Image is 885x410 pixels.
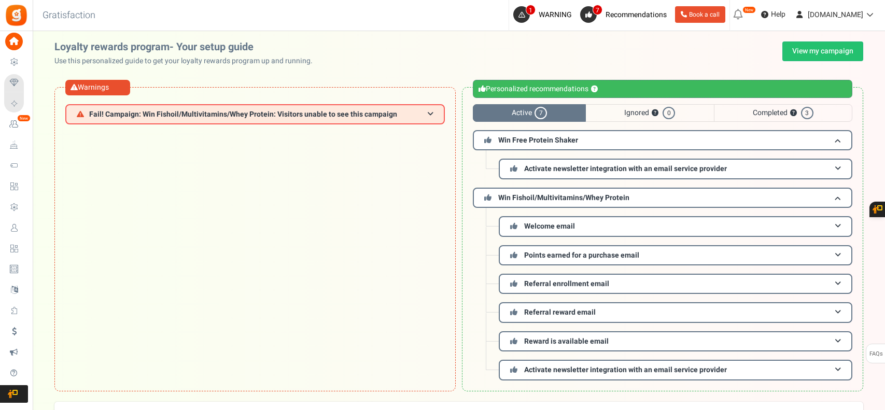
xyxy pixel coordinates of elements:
[54,41,321,53] h2: Loyalty rewards program- Your setup guide
[524,221,575,232] span: Welcome email
[498,192,629,203] span: Win Fishoil/Multivitamins/Whey Protein
[790,110,797,117] button: ?
[513,6,576,23] a: 1 WARNING
[675,6,725,23] a: Book a call
[663,107,675,119] span: 0
[5,4,28,27] img: Gratisfaction
[524,278,609,289] span: Referral enrollment email
[526,5,536,15] span: 1
[524,250,639,261] span: Points earned for a purchase email
[580,6,671,23] a: 7 Recommendations
[473,104,586,122] span: Active
[808,9,863,20] span: [DOMAIN_NAME]
[606,9,667,20] span: Recommendations
[4,116,28,133] a: New
[17,115,31,122] em: New
[591,86,598,93] button: ?
[593,5,602,15] span: 7
[768,9,785,20] span: Help
[742,6,756,13] em: New
[524,364,727,375] span: Activate newsletter integration with an email service provider
[89,110,397,118] span: Fail! Campaign: Win Fishoil/Multivitamins/Whey Protein: Visitors unable to see this campaign
[869,344,883,364] span: FAQs
[31,5,107,26] h3: Gratisfaction
[714,104,852,122] span: Completed
[652,110,658,117] button: ?
[801,107,813,119] span: 3
[535,107,547,119] span: 7
[54,56,321,66] p: Use this personalized guide to get your loyalty rewards program up and running.
[524,336,609,347] span: Reward is available email
[65,80,130,95] div: Warnings
[524,307,596,318] span: Referral reward email
[539,9,572,20] span: WARNING
[782,41,863,61] a: View my campaign
[473,80,852,98] div: Personalized recommendations
[586,104,713,122] span: Ignored
[757,6,790,23] a: Help
[498,135,578,146] span: Win Free Protein Shaker
[524,163,727,174] span: Activate newsletter integration with an email service provider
